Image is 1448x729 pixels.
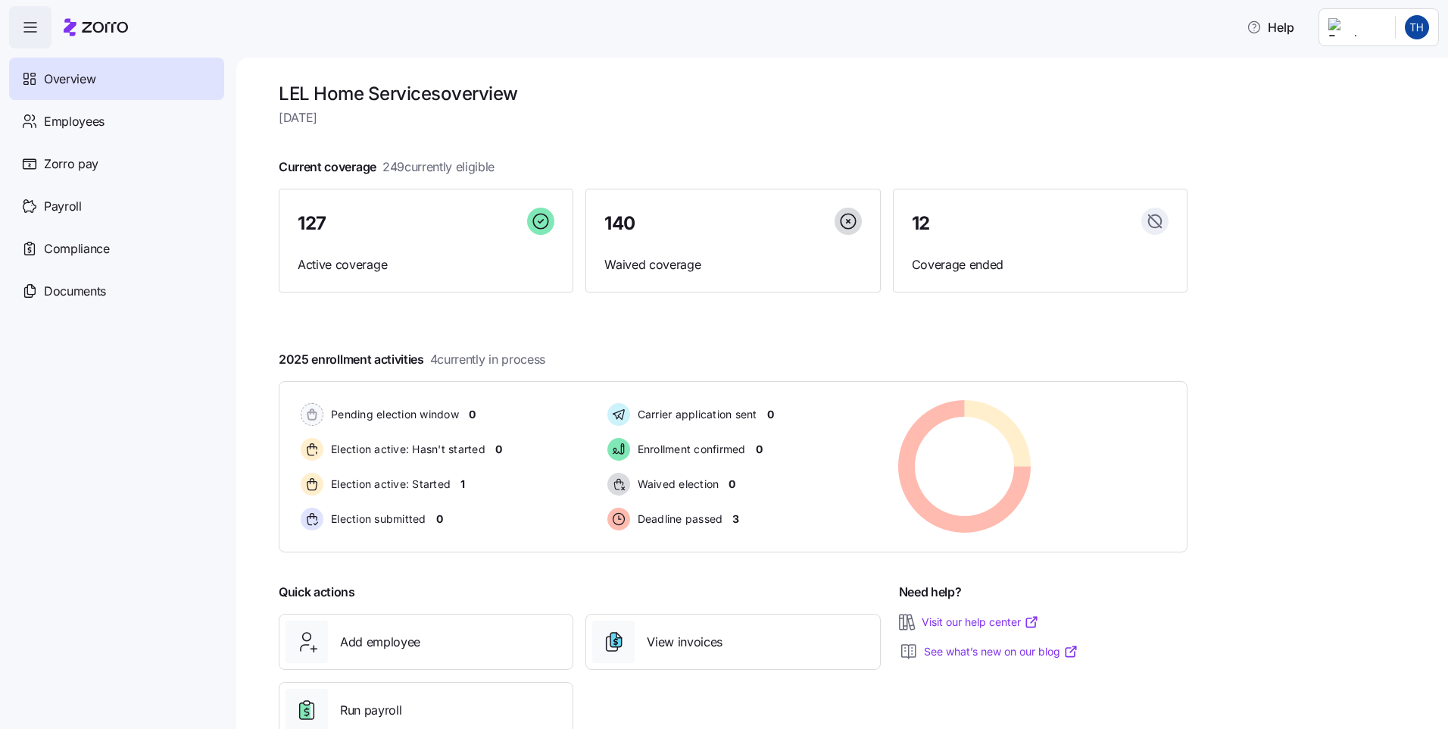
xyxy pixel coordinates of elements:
span: 127 [298,214,326,233]
span: Active coverage [298,255,554,274]
img: 23580417c41333b3521d68439011887a [1405,15,1429,39]
span: Current coverage [279,158,495,177]
span: Waived coverage [604,255,861,274]
span: Carrier application sent [633,407,757,422]
span: 0 [729,477,735,492]
span: Election submitted [326,512,426,527]
span: Payroll [44,197,82,216]
span: Election active: Hasn't started [326,442,485,457]
span: 2025 enrollment activities [279,350,545,369]
span: Help [1247,18,1294,36]
span: Run payroll [340,701,401,720]
span: 0 [756,442,763,457]
a: Zorro pay [9,142,224,185]
a: Visit our help center [922,615,1039,630]
span: 0 [767,407,774,422]
span: Quick actions [279,583,355,602]
span: Waived election [633,477,719,492]
span: 249 currently eligible [382,158,495,177]
span: 1 [460,477,465,492]
span: [DATE] [279,108,1187,127]
span: Deadline passed [633,512,723,527]
a: Payroll [9,185,224,227]
span: 3 [732,512,739,527]
a: Employees [9,100,224,142]
span: Enrollment confirmed [633,442,746,457]
span: Need help? [899,583,962,602]
span: Coverage ended [912,255,1169,274]
a: Compliance [9,227,224,270]
span: Employees [44,112,105,131]
h1: LEL Home Services overview [279,82,1187,105]
span: 4 currently in process [430,350,545,369]
span: 12 [912,214,930,233]
a: Documents [9,270,224,312]
button: Help [1234,12,1306,42]
a: See what’s new on our blog [924,644,1078,659]
span: Election active: Started [326,477,451,492]
span: Compliance [44,239,110,258]
img: Employer logo [1328,18,1383,36]
span: Add employee [340,633,420,652]
span: Zorro pay [44,155,98,174]
span: Pending election window [326,407,459,422]
span: 140 [604,214,635,233]
span: Overview [44,70,95,89]
span: 0 [469,407,476,422]
span: 0 [436,512,443,527]
span: Documents [44,282,106,301]
span: View invoices [647,633,722,652]
a: Overview [9,58,224,100]
span: 0 [495,442,502,457]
